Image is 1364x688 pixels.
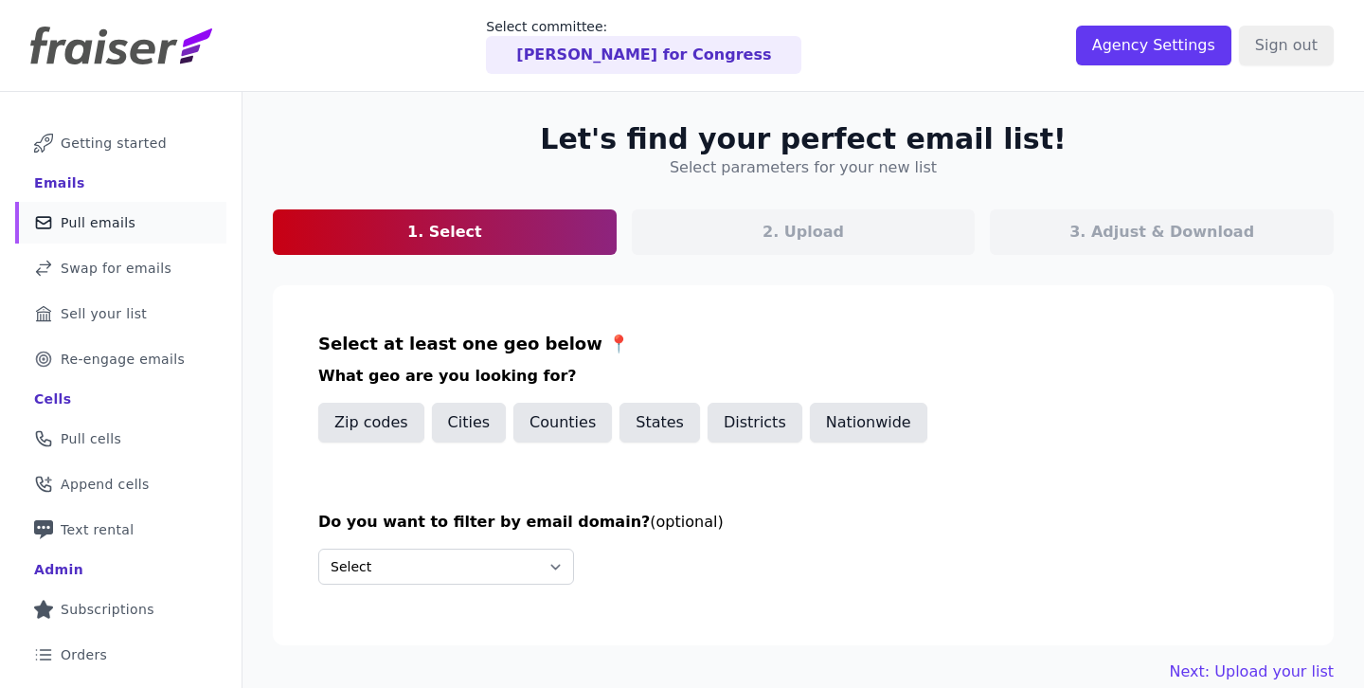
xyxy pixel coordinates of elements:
[34,389,71,408] div: Cells
[61,304,147,323] span: Sell your list
[30,27,212,64] img: Fraiser Logo
[1170,661,1334,683] button: Next: Upload your list
[15,338,226,380] a: Re-engage emails
[61,350,185,369] span: Re-engage emails
[318,513,650,531] span: Do you want to filter by email domain?
[61,213,135,232] span: Pull emails
[15,293,226,335] a: Sell your list
[61,475,150,494] span: Append cells
[1076,26,1231,65] input: Agency Settings
[513,403,612,443] button: Counties
[318,334,629,353] span: Select at least one geo below 📍
[407,221,482,244] p: 1. Select
[1239,26,1334,65] input: Sign out
[318,365,1288,388] h3: What geo are you looking for?
[670,156,937,179] h4: Select parameters for your new list
[61,134,167,153] span: Getting started
[810,403,927,443] button: Nationwide
[34,560,83,579] div: Admin
[34,173,85,192] div: Emails
[61,600,154,619] span: Subscriptions
[486,17,801,36] p: Select committee:
[619,403,700,443] button: States
[15,463,226,505] a: Append cells
[15,247,226,289] a: Swap for emails
[273,209,617,255] a: 1. Select
[486,17,801,74] a: Select committee: [PERSON_NAME] for Congress
[650,513,723,531] span: (optional)
[15,418,226,460] a: Pull cells
[15,202,226,244] a: Pull emails
[763,221,844,244] p: 2. Upload
[15,509,226,551] a: Text rental
[15,634,226,676] a: Orders
[61,259,171,278] span: Swap for emails
[61,429,121,448] span: Pull cells
[708,403,802,443] button: Districts
[15,588,226,630] a: Subscriptions
[15,122,226,164] a: Getting started
[1069,221,1254,244] p: 3. Adjust & Download
[540,122,1066,156] h2: Let's find your perfect email list!
[432,403,507,443] button: Cities
[61,645,107,664] span: Orders
[61,520,135,539] span: Text rental
[318,403,424,443] button: Zip codes
[516,44,771,66] p: [PERSON_NAME] for Congress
